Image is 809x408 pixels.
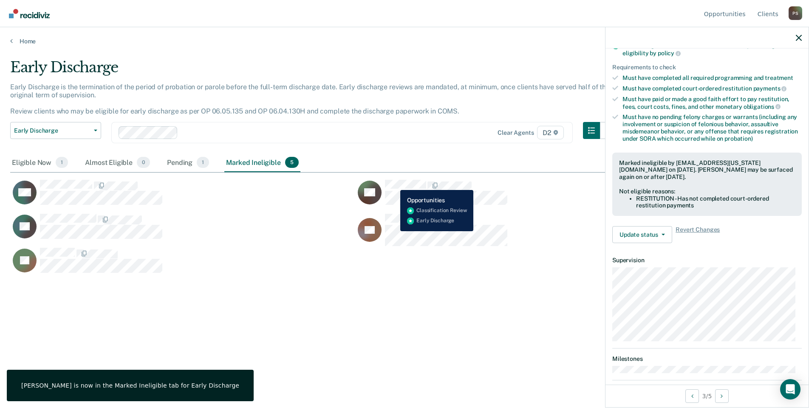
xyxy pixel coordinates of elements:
span: 1 [197,157,209,168]
div: Eligible Now [10,153,70,172]
p: Early Discharge is the termination of the period of probation or parole before the full-term disc... [10,83,614,116]
img: Recidiviz [9,9,50,18]
a: Home [10,37,799,45]
span: probation) [724,135,753,142]
span: treatment [765,74,793,81]
div: Open Intercom Messenger [780,379,801,399]
button: Profile dropdown button [789,6,802,20]
div: P S [789,6,802,20]
div: Must have completed all required programming and [622,74,802,82]
button: Next Opportunity [715,389,729,403]
div: Not eligible reasons: [619,188,795,195]
div: Clear agents [498,129,534,136]
span: 0 [137,157,150,168]
div: CaseloadOpportunityCell-0811867 [10,247,355,281]
span: 1 [56,157,68,168]
div: CaseloadOpportunityCell-0735624 [10,213,355,247]
div: Marked ineligible by [EMAIL_ADDRESS][US_STATE][DOMAIN_NAME] on [DATE]. [PERSON_NAME] may be surfa... [619,159,795,181]
div: Not serving for an offense excluded from early discharge eligibility by [622,42,802,57]
div: Must have no pending felony charges or warrants (including any involvement or suspicion of feloni... [622,113,802,142]
span: policy [658,50,681,57]
div: [PERSON_NAME] is now in the Marked Ineligible tab for Early Discharge [21,382,239,389]
button: Previous Opportunity [685,389,699,403]
div: CaseloadOpportunityCell-0794269 [355,179,700,213]
span: payments [753,85,787,92]
div: CaseloadOpportunityCell-0240142 [355,213,700,247]
div: Must have completed court-ordered restitution [622,85,802,92]
li: RESTITUTION - Has not completed court-ordered restitution payments [636,195,795,210]
dt: Milestones [612,355,802,363]
span: D2 [537,126,564,139]
dt: Supervision [612,257,802,264]
button: Update status [612,226,672,243]
div: Requirements to check [612,64,802,71]
div: Early Discharge [10,59,617,83]
div: CaseloadOpportunityCell-0789897 [10,179,355,213]
span: obligations [744,103,781,110]
div: Must have paid or made a good faith effort to pay restitution, fees, court costs, fines, and othe... [622,96,802,110]
div: Marked Ineligible [224,153,300,172]
span: Early Discharge [14,127,91,134]
div: Almost Eligible [83,153,152,172]
span: Revert Changes [676,226,720,243]
span: 5 [285,157,299,168]
div: Pending [165,153,211,172]
div: 3 / 5 [605,385,809,407]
